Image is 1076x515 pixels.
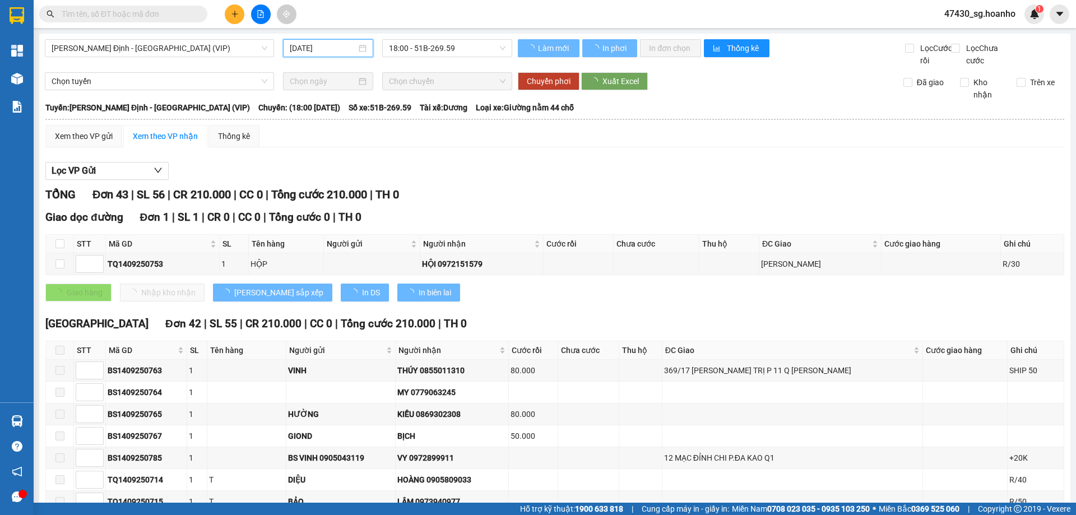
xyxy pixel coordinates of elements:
[704,39,769,57] button: bar-chartThống kê
[210,317,237,330] span: SL 55
[140,211,170,224] span: Đơn 1
[333,211,336,224] span: |
[52,73,267,90] span: Chọn tuyến
[375,188,399,201] span: TH 0
[423,238,532,250] span: Người nhận
[106,253,220,275] td: TQ1409250753
[370,188,373,201] span: |
[911,504,959,513] strong: 0369 525 060
[106,469,187,491] td: TQ1409250714
[106,425,187,447] td: BS1409250767
[11,73,23,85] img: warehouse-icon
[106,491,187,513] td: TQ1409250715
[602,42,628,54] span: In phơi
[288,495,393,508] div: BẢO
[45,317,149,330] span: [GEOGRAPHIC_DATA]
[74,235,106,253] th: STT
[189,452,206,464] div: 1
[969,76,1008,101] span: Kho nhận
[397,284,460,301] button: In biên lai
[288,452,393,464] div: BS VINH 0905043119
[362,286,380,299] span: In DS
[1014,505,1022,513] span: copyright
[602,75,639,87] span: Xuất Excel
[511,408,556,420] div: 80.000
[11,45,23,57] img: dashboard-icon
[289,344,384,356] span: Người gửi
[45,188,76,201] span: TỔNG
[108,364,185,377] div: BS1409250763
[1009,452,1062,464] div: +20K
[106,447,187,469] td: BS1409250785
[173,188,231,201] span: CR 210.000
[397,408,507,420] div: KIỀU 0869302308
[1037,5,1041,13] span: 1
[52,40,267,57] span: Bình Định - Sài Gòn (VIP)
[106,360,187,382] td: BS1409250763
[614,235,699,253] th: Chưa cước
[713,44,722,53] span: bar-chart
[406,289,419,296] span: loading
[168,188,170,201] span: |
[581,72,648,90] button: Xuất Excel
[632,503,633,515] span: |
[222,289,234,296] span: loading
[154,166,163,175] span: down
[238,211,261,224] span: CC 0
[962,42,1019,67] span: Lọc Chưa cước
[109,238,208,250] span: Mã GD
[178,211,199,224] span: SL 1
[397,430,507,442] div: BỊCH
[699,235,759,253] th: Thu hộ
[12,466,22,477] span: notification
[762,238,870,250] span: ĐC Giao
[397,452,507,464] div: VY 0972899911
[165,317,201,330] span: Đơn 42
[511,430,556,442] div: 50.000
[640,39,701,57] button: In đơn chọn
[108,258,217,270] div: TQ1409250753
[282,10,290,18] span: aim
[879,503,959,515] span: Miền Bắc
[761,258,879,270] div: [PERSON_NAME]
[12,491,22,502] span: message
[544,235,613,253] th: Cước rồi
[389,40,505,57] span: 18:00 - 51B-269.59
[341,284,389,301] button: In DS
[249,235,324,253] th: Tên hàng
[263,211,266,224] span: |
[251,4,271,24] button: file-add
[1026,76,1059,89] span: Trên xe
[1050,4,1069,24] button: caret-down
[221,258,247,270] div: 1
[45,284,112,301] button: Giao hàng
[233,211,235,224] span: |
[209,474,284,486] div: T
[239,188,263,201] span: CC 0
[341,317,435,330] span: Tổng cước 210.000
[664,364,921,377] div: 369/17 [PERSON_NAME] TRỊ P 11 Q [PERSON_NAME]
[92,188,128,201] span: Đơn 43
[912,76,948,89] span: Đã giao
[397,474,507,486] div: HOÀNG 0905809033
[350,289,362,296] span: loading
[106,403,187,425] td: BS1409250765
[189,386,206,398] div: 1
[1008,341,1064,360] th: Ghi chú
[11,101,23,113] img: solution-icon
[108,408,185,420] div: BS1409250765
[727,42,760,54] span: Thống kê
[288,430,393,442] div: GIOND
[258,101,340,114] span: Chuyến: (18:00 [DATE])
[213,284,332,301] button: [PERSON_NAME] sắp xếp
[665,344,911,356] span: ĐC Giao
[582,39,637,57] button: In phơi
[349,101,411,114] span: Số xe: 51B-269.59
[304,317,307,330] span: |
[204,317,207,330] span: |
[916,42,954,67] span: Lọc Cước rồi
[218,130,250,142] div: Thống kê
[288,408,393,420] div: HƯỜNG
[1003,258,1062,270] div: R/30
[108,495,185,508] div: TQ1409250715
